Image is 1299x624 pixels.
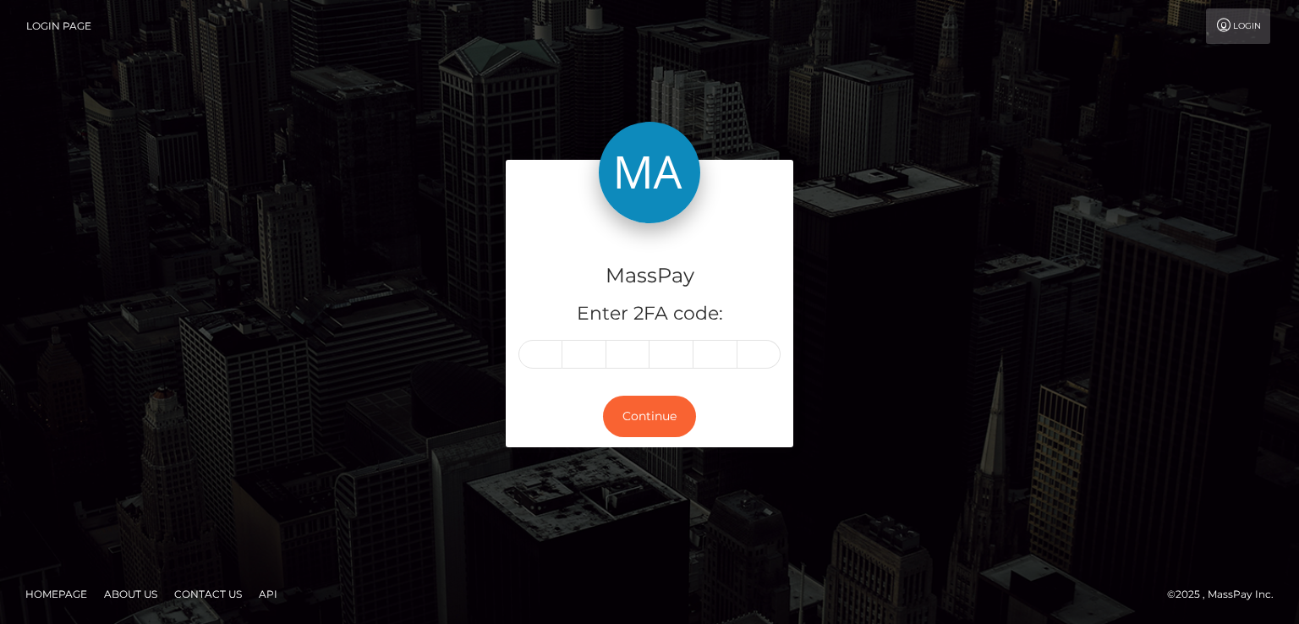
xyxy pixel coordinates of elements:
[599,122,700,223] img: MassPay
[26,8,91,44] a: Login Page
[97,581,164,607] a: About Us
[518,261,781,291] h4: MassPay
[1167,585,1286,604] div: © 2025 , MassPay Inc.
[19,581,94,607] a: Homepage
[1206,8,1270,44] a: Login
[252,581,284,607] a: API
[518,301,781,327] h5: Enter 2FA code:
[603,396,696,437] button: Continue
[167,581,249,607] a: Contact Us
